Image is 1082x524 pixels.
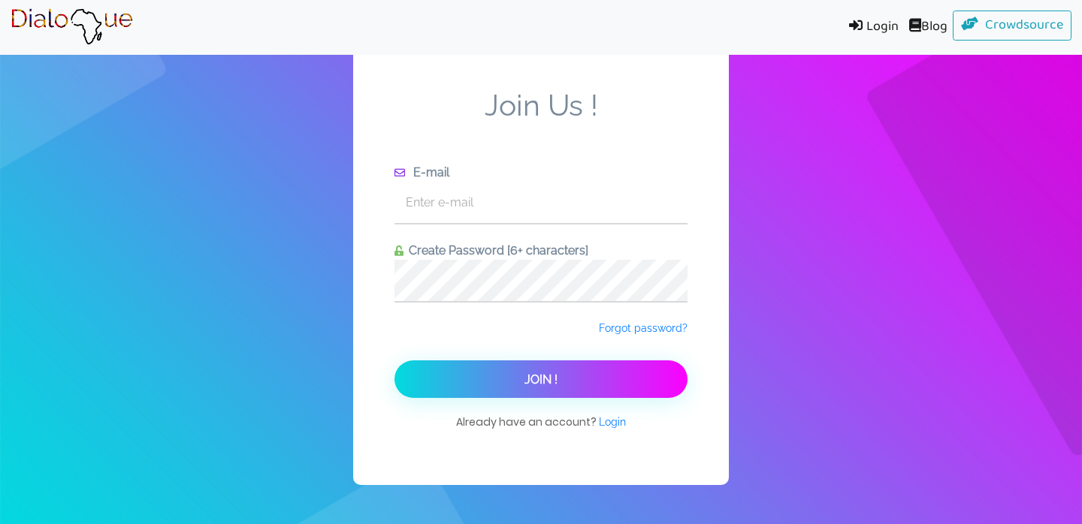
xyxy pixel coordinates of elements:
a: Forgot password? [599,321,688,336]
span: Join Us ! [394,88,688,164]
span: Join ! [524,372,558,387]
img: Brand [11,8,133,46]
button: Join ! [394,360,688,398]
input: Enter e-mail [394,182,688,223]
span: Already have an account? [456,414,626,444]
span: E-mail [408,165,449,179]
span: Login [599,416,626,428]
a: Login [599,414,626,429]
a: Blog [904,11,953,44]
span: Create Password [6+ characters] [403,243,588,257]
a: Login [838,11,904,44]
a: Crowdsource [953,11,1072,41]
span: Forgot password? [599,322,688,334]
